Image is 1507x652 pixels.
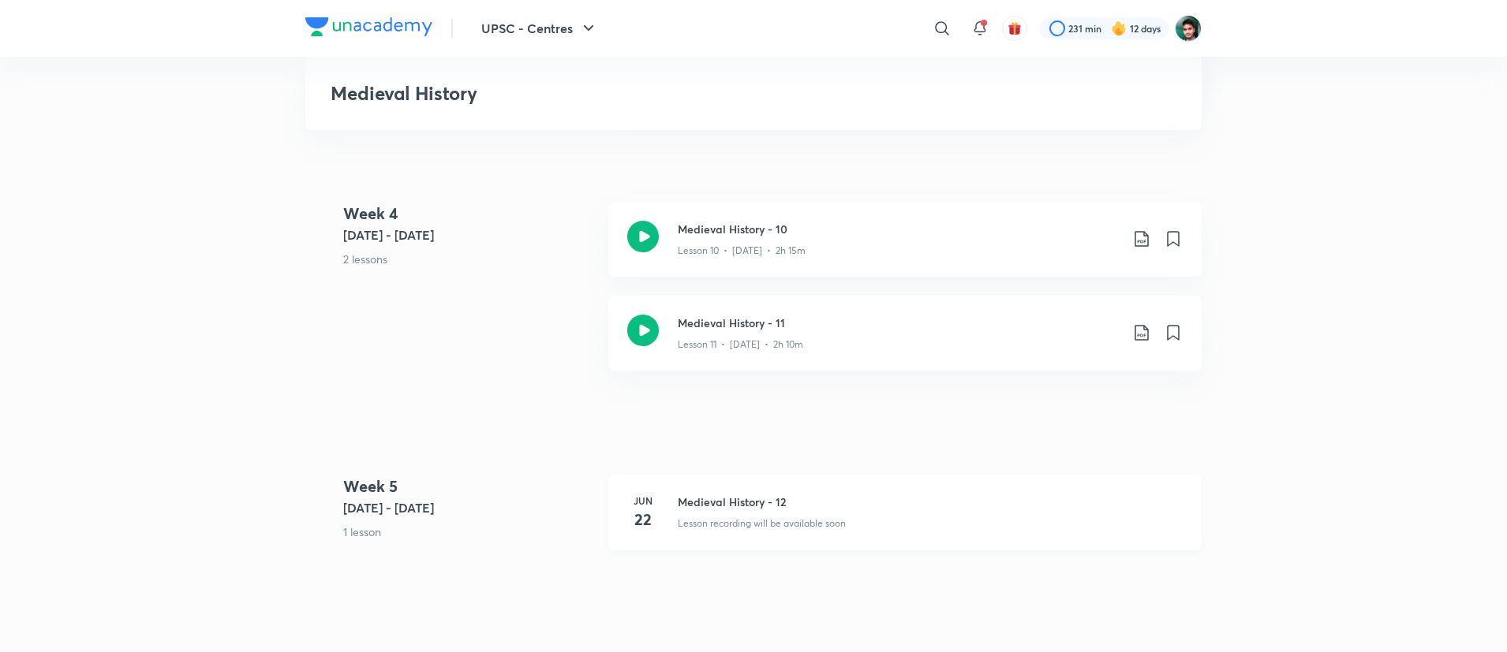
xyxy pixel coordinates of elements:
p: 2 lessons [343,251,596,267]
img: Avinash Gupta [1175,15,1202,42]
h3: Medieval History [331,82,948,105]
p: Lesson 10 • [DATE] • 2h 15m [678,244,806,258]
img: streak [1111,20,1127,36]
p: 1 lesson [343,523,596,540]
img: Company Logo [305,17,432,36]
button: avatar [1002,16,1027,41]
h4: 22 [627,508,659,531]
button: UPSC - Centres [472,13,608,44]
h3: Medieval History - 11 [678,315,1120,331]
h3: Medieval History - 10 [678,221,1120,237]
img: avatar [1008,21,1022,35]
a: Company Logo [305,17,432,40]
a: Medieval History - 10Lesson 10 • [DATE] • 2h 15m [608,202,1202,296]
h3: Medieval History - 12 [678,494,1183,510]
p: Lesson recording will be available soon [678,516,846,531]
h5: [DATE] - [DATE] [343,498,596,517]
a: Jun22Medieval History - 12Lesson recording will be available soon [608,475,1202,569]
a: Medieval History - 11Lesson 11 • [DATE] • 2h 10m [608,296,1202,389]
h4: Week 5 [343,475,596,498]
h6: Jun [627,494,659,508]
h4: Week 4 [343,202,596,225]
p: Lesson 11 • [DATE] • 2h 10m [678,337,803,352]
h5: [DATE] - [DATE] [343,225,596,244]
